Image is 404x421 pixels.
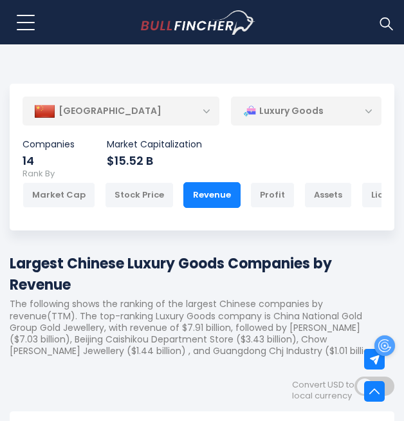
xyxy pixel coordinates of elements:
[141,10,279,35] a: Go to homepage
[23,182,95,208] div: Market Cap
[107,153,202,168] div: $15.52 B
[250,182,295,208] div: Profit
[304,182,352,208] div: Assets
[23,169,381,180] p: Rank By
[23,97,219,126] div: [GEOGRAPHIC_DATA]
[10,298,394,357] p: The following shows the ranking of the largest Chinese companies by revenue(TTM). The top-ranking...
[231,97,381,126] div: Luxury Goods
[105,182,174,208] div: Stock Price
[292,380,354,402] span: Convert USD to local currency
[23,153,75,168] div: 14
[23,138,75,150] p: Companies
[10,253,394,295] h1: Largest Chinese Luxury Goods Companies by Revenue
[183,182,241,208] div: Revenue
[107,138,202,150] p: Market Capitalization
[141,10,256,35] img: Bullfincher logo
